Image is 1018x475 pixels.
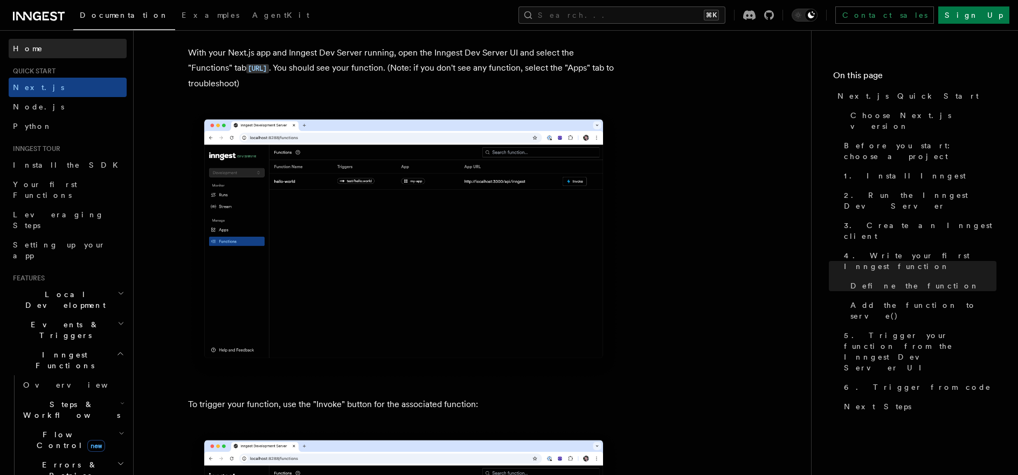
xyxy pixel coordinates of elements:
[19,375,127,395] a: Overview
[840,246,996,276] a: 4. Write your first Inngest function
[73,3,175,30] a: Documentation
[844,401,911,412] span: Next Steps
[9,155,127,175] a: Install the SDK
[850,280,979,291] span: Define the function
[9,289,117,311] span: Local Development
[840,166,996,185] a: 1. Install Inngest
[9,97,127,116] a: Node.js
[19,395,127,425] button: Steps & Workflows
[9,144,60,153] span: Inngest tour
[846,276,996,295] a: Define the function
[9,345,127,375] button: Inngest Functions
[835,6,934,24] a: Contact sales
[844,330,996,373] span: 5. Trigger your function from the Inngest Dev Server UI
[9,319,117,341] span: Events & Triggers
[246,3,316,29] a: AgentKit
[792,9,818,22] button: Toggle dark mode
[87,440,105,452] span: new
[13,43,43,54] span: Home
[13,210,104,230] span: Leveraging Steps
[840,377,996,397] a: 6. Trigger from code
[13,102,64,111] span: Node.js
[19,429,119,451] span: Flow Control
[188,397,619,412] p: To trigger your function, use the "Invoke" button for the associated function:
[182,11,239,19] span: Examples
[850,110,996,132] span: Choose Next.js version
[840,185,996,216] a: 2. Run the Inngest Dev Server
[833,69,996,86] h4: On this page
[188,45,619,91] p: With your Next.js app and Inngest Dev Server running, open the Inngest Dev Server UI and select t...
[13,161,124,169] span: Install the SDK
[9,285,127,315] button: Local Development
[9,39,127,58] a: Home
[252,11,309,19] span: AgentKit
[9,274,45,283] span: Features
[246,64,269,73] code: [URL]
[246,63,269,73] a: [URL]
[9,116,127,136] a: Python
[938,6,1009,24] a: Sign Up
[13,122,52,130] span: Python
[833,86,996,106] a: Next.js Quick Start
[188,108,619,380] img: Inngest Dev Server web interface's functions tab with functions listed
[840,216,996,246] a: 3. Create an Inngest client
[844,220,996,242] span: 3. Create an Inngest client
[844,250,996,272] span: 4. Write your first Inngest function
[13,180,77,199] span: Your first Functions
[846,106,996,136] a: Choose Next.js version
[19,425,127,455] button: Flow Controlnew
[9,67,56,75] span: Quick start
[19,399,120,421] span: Steps & Workflows
[844,170,966,181] span: 1. Install Inngest
[850,300,996,321] span: Add the function to serve()
[704,10,719,20] kbd: ⌘K
[840,397,996,416] a: Next Steps
[844,140,996,162] span: Before you start: choose a project
[9,78,127,97] a: Next.js
[837,91,979,101] span: Next.js Quick Start
[13,83,64,92] span: Next.js
[175,3,246,29] a: Examples
[9,349,116,371] span: Inngest Functions
[844,190,996,211] span: 2. Run the Inngest Dev Server
[9,205,127,235] a: Leveraging Steps
[13,240,106,260] span: Setting up your app
[23,381,134,389] span: Overview
[844,382,991,393] span: 6. Trigger from code
[9,175,127,205] a: Your first Functions
[9,315,127,345] button: Events & Triggers
[9,235,127,265] a: Setting up your app
[518,6,725,24] button: Search...⌘K
[840,136,996,166] a: Before you start: choose a project
[840,326,996,377] a: 5. Trigger your function from the Inngest Dev Server UI
[846,295,996,326] a: Add the function to serve()
[80,11,169,19] span: Documentation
